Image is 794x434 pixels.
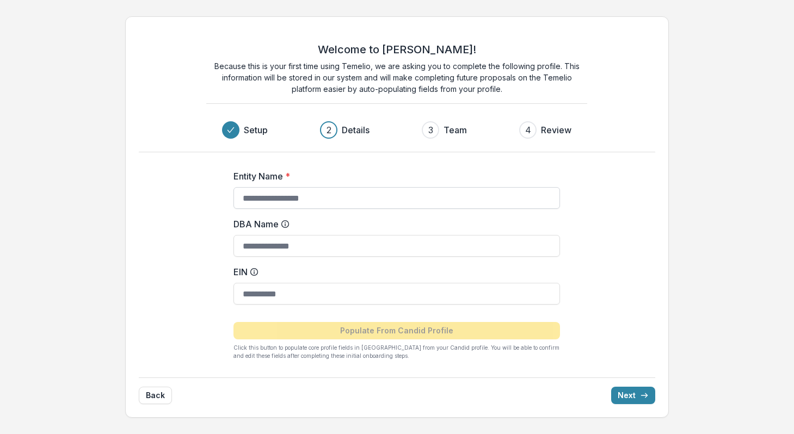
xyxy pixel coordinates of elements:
[541,123,571,137] h3: Review
[206,60,587,95] p: Because this is your first time using Temelio, we are asking you to complete the following profil...
[327,123,331,137] div: 2
[318,43,476,56] h2: Welcome to [PERSON_NAME]!
[342,123,370,137] h3: Details
[444,123,467,137] h3: Team
[139,387,172,404] button: Back
[233,344,560,360] p: Click this button to populate core profile fields in [GEOGRAPHIC_DATA] from your Candid profile. ...
[233,170,553,183] label: Entity Name
[222,121,571,139] div: Progress
[525,123,531,137] div: 4
[233,322,560,339] button: Populate From Candid Profile
[611,387,655,404] button: Next
[233,265,553,278] label: EIN
[233,218,553,231] label: DBA Name
[428,123,433,137] div: 3
[244,123,268,137] h3: Setup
